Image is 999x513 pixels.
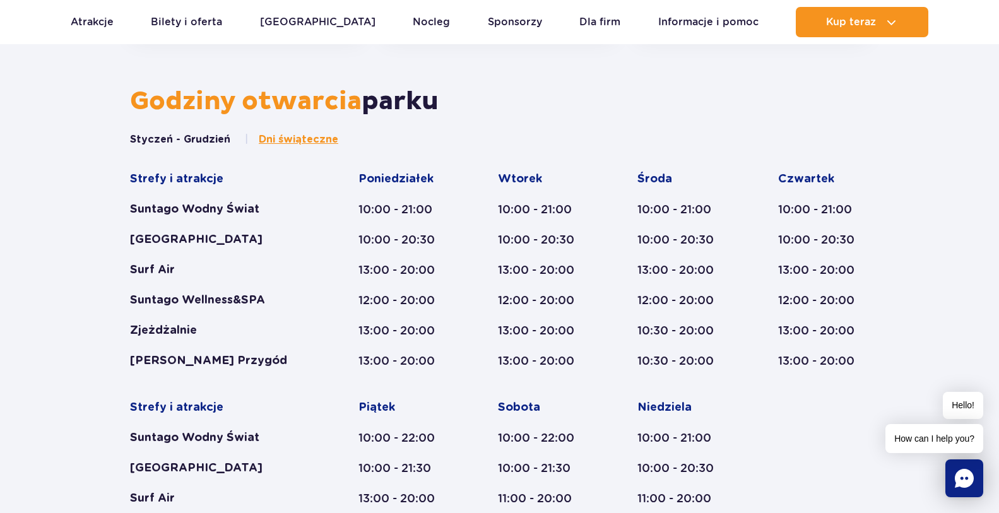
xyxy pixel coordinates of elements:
[498,323,589,338] div: 13:00 - 20:00
[358,461,449,476] div: 10:00 - 21:30
[796,7,928,37] button: Kup teraz
[778,232,869,247] div: 10:00 - 20:30
[130,172,310,187] div: Strefy i atrakcje
[130,202,310,217] div: Suntago Wodny Świat
[778,262,869,278] div: 13:00 - 20:00
[130,430,310,445] div: Suntago Wodny Świat
[488,7,542,37] a: Sponsorzy
[498,202,589,217] div: 10:00 - 21:00
[778,323,869,338] div: 13:00 - 20:00
[358,232,449,247] div: 10:00 - 20:30
[358,262,449,278] div: 13:00 - 20:00
[358,400,449,415] div: Piątek
[826,16,876,28] span: Kup teraz
[778,353,869,369] div: 13:00 - 20:00
[358,491,449,506] div: 13:00 - 20:00
[130,461,310,476] div: [GEOGRAPHIC_DATA]
[358,293,449,308] div: 12:00 - 20:00
[151,7,222,37] a: Bilety i oferta
[778,172,869,187] div: Czwartek
[413,7,450,37] a: Nocleg
[259,133,338,146] span: Dni świąteczne
[637,202,730,217] div: 10:00 - 21:00
[498,491,589,506] div: 11:00 - 20:00
[637,293,730,308] div: 12:00 - 20:00
[637,172,730,187] div: Środa
[498,461,589,476] div: 10:00 - 21:30
[943,392,983,419] span: Hello!
[130,86,869,117] h2: parku
[358,323,449,338] div: 13:00 - 20:00
[130,400,310,415] div: Strefy i atrakcje
[71,7,114,37] a: Atrakcje
[358,172,449,187] div: Poniedziałek
[498,430,589,445] div: 10:00 - 22:00
[778,293,869,308] div: 12:00 - 20:00
[778,202,869,217] div: 10:00 - 21:00
[498,293,589,308] div: 12:00 - 20:00
[130,86,362,117] span: Godziny otwarcia
[130,491,310,506] div: Surf Air
[637,461,730,476] div: 10:00 - 20:30
[358,202,449,217] div: 10:00 - 21:00
[637,323,730,338] div: 10:30 - 20:00
[358,353,449,369] div: 13:00 - 20:00
[498,232,589,247] div: 10:00 - 20:30
[358,430,449,445] div: 10:00 - 22:00
[244,133,338,146] button: Dni świąteczne
[498,262,589,278] div: 13:00 - 20:00
[130,323,310,338] div: Zjeżdżalnie
[637,353,730,369] div: 10:30 - 20:00
[130,133,230,146] button: Styczeń - Grudzień
[637,400,730,415] div: Niedziela
[130,293,310,308] div: Suntago Wellness&SPA
[885,424,983,453] span: How can I help you?
[130,232,310,247] div: [GEOGRAPHIC_DATA]
[637,262,730,278] div: 13:00 - 20:00
[498,172,589,187] div: Wtorek
[579,7,620,37] a: Dla firm
[130,353,310,369] div: [PERSON_NAME] Przygód
[130,262,310,278] div: Surf Air
[637,430,730,445] div: 10:00 - 21:00
[945,459,983,497] div: Chat
[658,7,759,37] a: Informacje i pomoc
[498,353,589,369] div: 13:00 - 20:00
[498,400,589,415] div: Sobota
[637,232,730,247] div: 10:00 - 20:30
[260,7,375,37] a: [GEOGRAPHIC_DATA]
[637,491,730,506] div: 11:00 - 20:00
